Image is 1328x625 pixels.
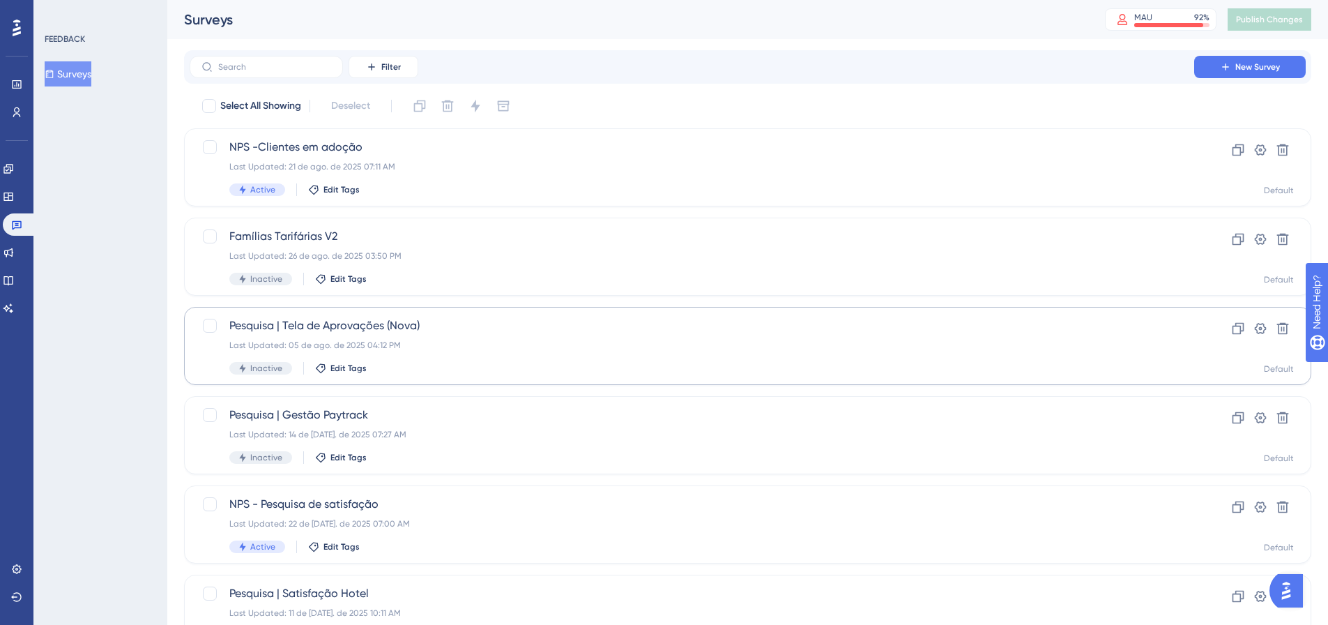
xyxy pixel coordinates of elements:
div: Default [1264,185,1294,196]
div: Surveys [184,10,1070,29]
span: Edit Tags [330,363,367,374]
button: Filter [349,56,418,78]
span: Pesquisa | Tela de Aprovações (Nova) [229,317,1154,334]
span: Inactive [250,452,282,463]
div: MAU [1134,12,1152,23]
div: Last Updated: 26 de ago. de 2025 03:50 PM [229,250,1154,262]
button: Edit Tags [315,363,367,374]
button: Deselect [319,93,383,119]
span: NPS - Pesquisa de satisfação [229,496,1154,513]
button: Publish Changes [1228,8,1311,31]
div: Last Updated: 11 de [DATE]. de 2025 10:11 AM [229,608,1154,619]
button: Edit Tags [308,184,360,195]
button: Edit Tags [315,273,367,285]
iframe: UserGuiding AI Assistant Launcher [1269,570,1311,612]
div: Last Updated: 21 de ago. de 2025 07:11 AM [229,161,1154,172]
span: NPS -Clientes em adoção [229,139,1154,156]
div: Last Updated: 14 de [DATE]. de 2025 07:27 AM [229,429,1154,440]
span: Edit Tags [323,541,360,552]
button: Surveys [45,61,91,86]
span: Pesquisa | Satisfação Hotel [229,585,1154,602]
span: Pesquisa | Gestão Paytrack [229,407,1154,423]
button: Edit Tags [315,452,367,463]
span: Edit Tags [323,184,360,195]
span: Need Help? [33,3,87,20]
div: Default [1264,453,1294,464]
span: Publish Changes [1236,14,1303,25]
span: Select All Showing [220,98,301,114]
span: Inactive [250,363,282,374]
button: New Survey [1194,56,1306,78]
div: Default [1264,274,1294,285]
span: Inactive [250,273,282,285]
div: Default [1264,363,1294,375]
button: Edit Tags [308,541,360,552]
div: Default [1264,542,1294,553]
span: Deselect [331,98,370,114]
div: FEEDBACK [45,33,85,45]
span: Edit Tags [330,273,367,285]
div: Last Updated: 22 de [DATE]. de 2025 07:00 AM [229,518,1154,529]
div: 92 % [1194,12,1209,23]
span: Famílias Tarifárias V2 [229,228,1154,245]
span: Filter [381,61,401,73]
span: Active [250,541,275,552]
span: New Survey [1235,61,1280,73]
span: Active [250,184,275,195]
div: Last Updated: 05 de ago. de 2025 04:12 PM [229,340,1154,351]
input: Search [218,62,331,72]
span: Edit Tags [330,452,367,463]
